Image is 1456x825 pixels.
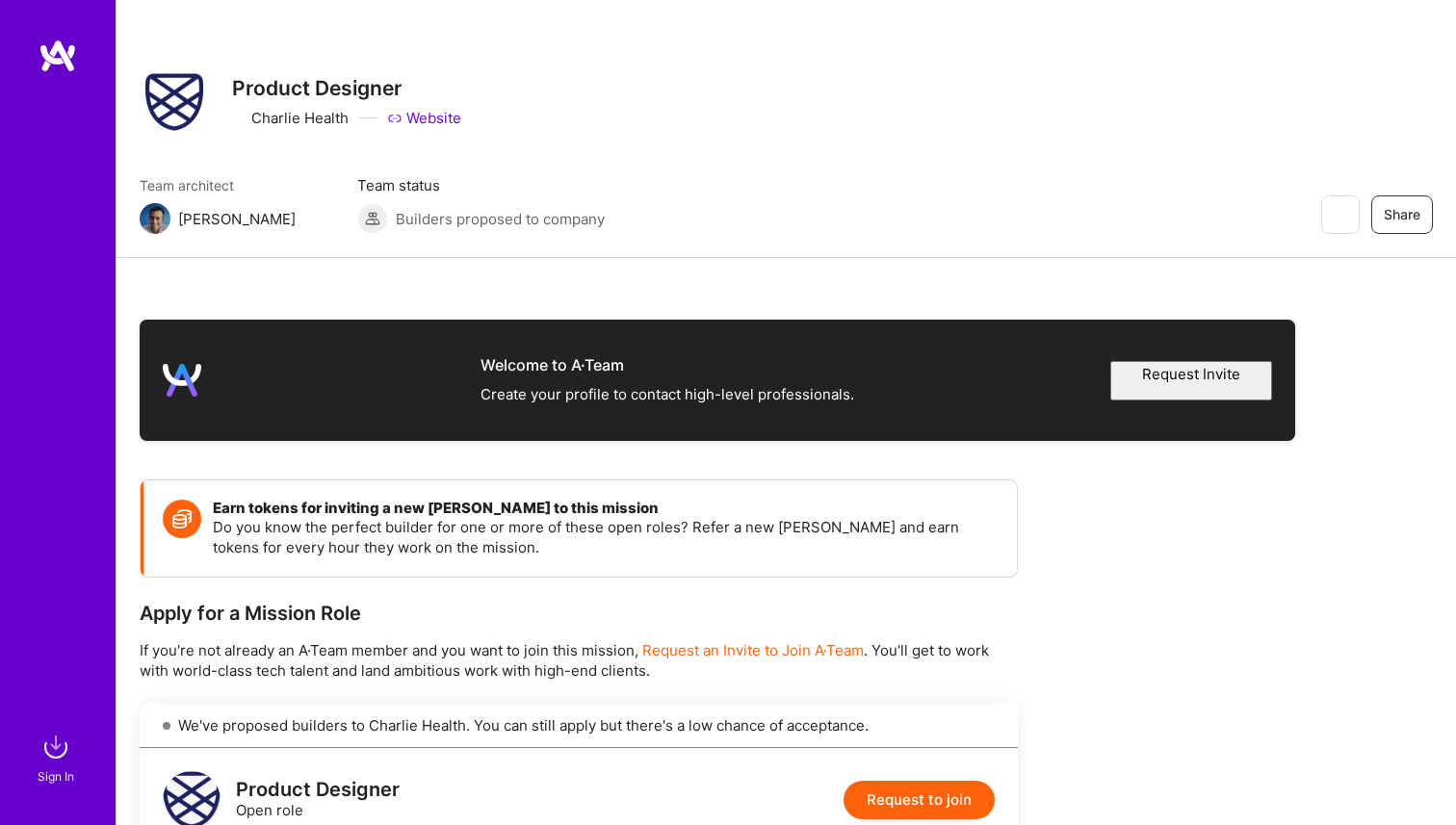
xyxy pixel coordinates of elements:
a: sign inSign In [40,728,75,786]
button: Request Invite [1110,361,1272,400]
span: Builders proposed to company [396,209,605,229]
i: icon Mail [303,211,319,226]
img: Token icon [163,500,201,538]
div: We've proposed builders to Charlie Health. You can still apply but there's a low chance of accept... [140,704,1018,748]
span: Share [1384,205,1420,224]
img: Company Logo [145,73,203,131]
div: [PERSON_NAME] [178,209,296,229]
h4: Earn tokens for inviting a new [PERSON_NAME] to this mission [213,500,998,517]
span: Team architect [140,175,319,195]
div: Create your profile to contact high-level professionals. [481,383,854,406]
img: sign in [37,728,75,766]
i: icon EyeClosed [1332,207,1347,222]
div: Apply for a Mission Role [140,601,1018,626]
h3: Product Designer [232,76,461,100]
div: Sign In [38,766,74,786]
img: logo [163,361,201,400]
button: Share [1371,195,1433,234]
div: Open role [236,780,400,820]
img: Team Architect [140,203,170,234]
div: Charlie Health [232,108,349,128]
p: Do you know the perfect builder for one or more of these open roles? Refer a new [PERSON_NAME] an... [213,517,998,557]
img: Builders proposed to company [357,203,388,234]
img: logo [39,39,77,73]
span: Team status [357,175,605,195]
div: Product Designer [236,780,400,800]
button: Request to join [844,781,995,819]
i: icon CompanyGray [232,111,247,126]
div: Welcome to A·Team [481,354,854,375]
span: Request an Invite to Join A·Team [642,641,864,659]
a: Website [387,108,461,128]
p: If you're not already an A·Team member and you want to join this mission, . You'll get to work wi... [140,640,1018,681]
